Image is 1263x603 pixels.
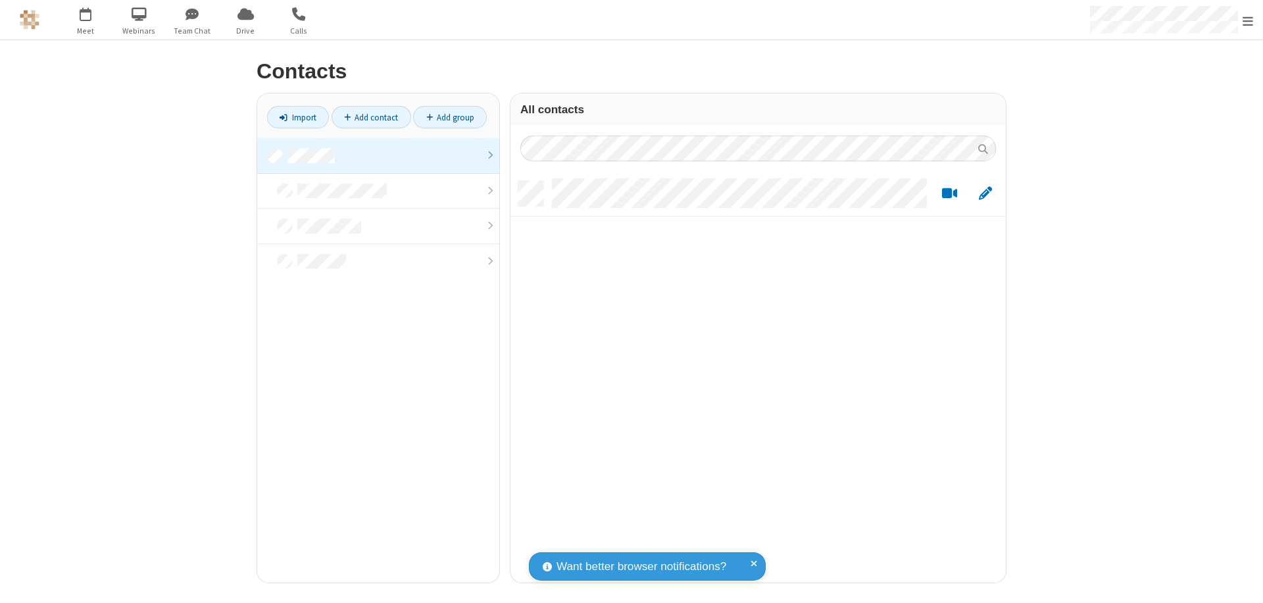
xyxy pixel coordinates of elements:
button: Start a video meeting [937,186,962,202]
span: Drive [221,25,270,37]
a: Add contact [332,106,411,128]
span: Want better browser notifications? [557,558,726,575]
span: Team Chat [168,25,217,37]
a: Import [267,106,329,128]
div: grid [510,171,1006,583]
h3: All contacts [520,103,996,116]
button: Edit [972,186,998,202]
span: Webinars [114,25,164,37]
h2: Contacts [257,60,1006,83]
span: Calls [274,25,324,37]
img: QA Selenium DO NOT DELETE OR CHANGE [20,10,39,30]
a: Add group [413,106,487,128]
span: Meet [61,25,111,37]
